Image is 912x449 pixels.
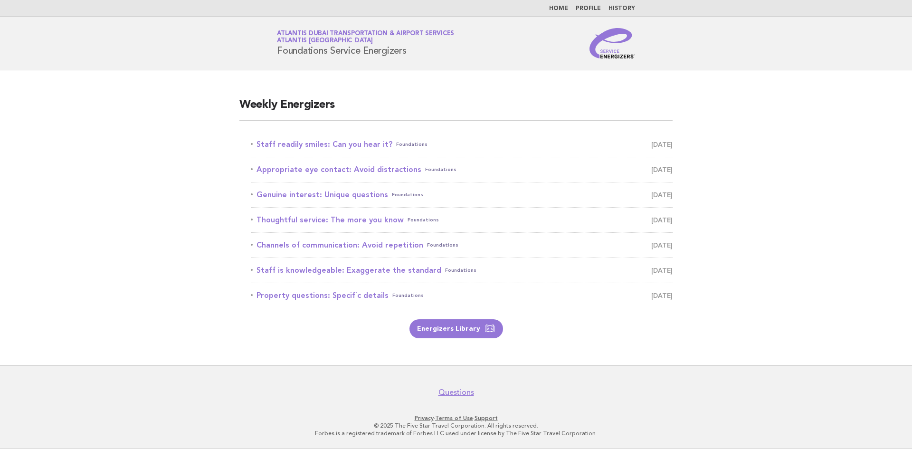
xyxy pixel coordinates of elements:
[651,188,673,201] span: [DATE]
[576,6,601,11] a: Profile
[651,138,673,151] span: [DATE]
[651,239,673,252] span: [DATE]
[392,188,423,201] span: Foundations
[392,289,424,302] span: Foundations
[651,289,673,302] span: [DATE]
[251,264,673,277] a: Staff is knowledgeable: Exaggerate the standardFoundations [DATE]
[165,422,747,430] p: © 2025 The Five Star Travel Corporation. All rights reserved.
[251,163,673,176] a: Appropriate eye contact: Avoid distractionsFoundations [DATE]
[608,6,635,11] a: History
[415,415,434,421] a: Privacy
[165,430,747,437] p: Forbes is a registered trademark of Forbes LLC used under license by The Five Star Travel Corpora...
[396,138,427,151] span: Foundations
[651,163,673,176] span: [DATE]
[427,239,458,252] span: Foundations
[277,38,373,44] span: Atlantis [GEOGRAPHIC_DATA]
[277,31,454,56] h1: Foundations Service Energizers
[651,213,673,227] span: [DATE]
[475,415,498,421] a: Support
[589,28,635,58] img: Service Energizers
[251,239,673,252] a: Channels of communication: Avoid repetitionFoundations [DATE]
[251,188,673,201] a: Genuine interest: Unique questionsFoundations [DATE]
[408,213,439,227] span: Foundations
[409,319,503,338] a: Energizers Library
[549,6,568,11] a: Home
[435,415,473,421] a: Terms of Use
[277,30,454,44] a: Atlantis Dubai Transportation & Airport ServicesAtlantis [GEOGRAPHIC_DATA]
[651,264,673,277] span: [DATE]
[445,264,476,277] span: Foundations
[425,163,456,176] span: Foundations
[251,213,673,227] a: Thoughtful service: The more you knowFoundations [DATE]
[165,414,747,422] p: · ·
[251,138,673,151] a: Staff readily smiles: Can you hear it?Foundations [DATE]
[239,97,673,121] h2: Weekly Energizers
[251,289,673,302] a: Property questions: Specific detailsFoundations [DATE]
[438,388,474,397] a: Questions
